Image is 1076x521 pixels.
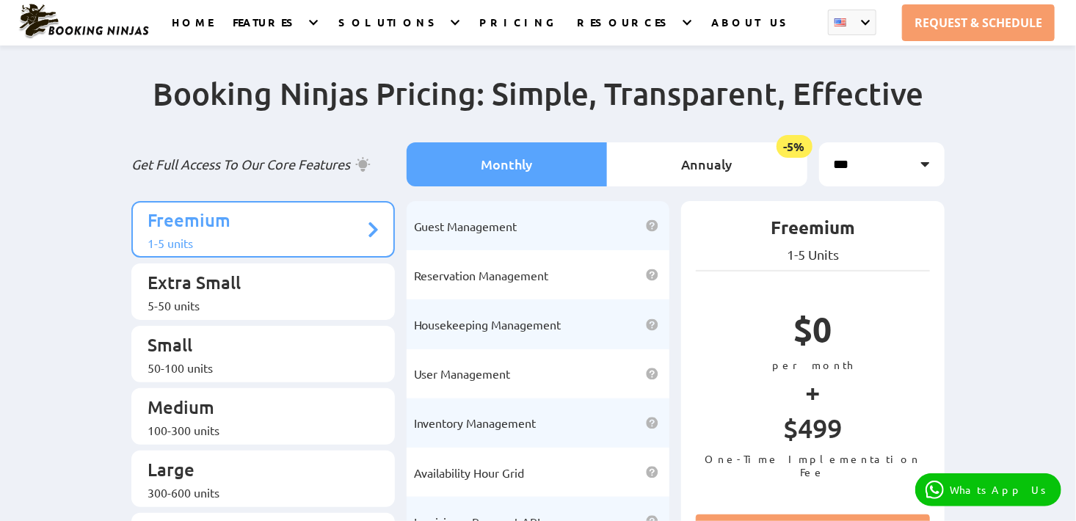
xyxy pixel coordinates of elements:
p: Medium [148,396,364,423]
p: 1-5 Units [696,247,930,263]
li: Monthly [407,142,607,186]
p: One-Time Implementation Fee [696,452,930,478]
p: $0 [696,307,930,358]
p: per month [696,358,930,371]
div: 5-50 units [148,298,364,313]
span: -5% [777,135,813,158]
span: Reservation Management [414,268,549,283]
a: FEATURES [233,15,299,45]
img: help icon [646,368,658,380]
p: Small [148,333,364,360]
p: + [696,371,930,412]
p: Freemium [696,216,930,247]
p: Extra Small [148,271,364,298]
p: Freemium [148,208,364,236]
li: Annualy [607,142,807,186]
h2: Booking Ninjas Pricing: Simple, Transparent, Effective [131,74,945,142]
span: Housekeeping Management [414,317,561,332]
p: Get Full Access To Our Core Features [131,156,395,173]
a: WhatsApp Us [915,473,1061,506]
span: Guest Management [414,219,517,233]
img: help icon [646,318,658,331]
p: Large [148,458,364,485]
div: 1-5 units [148,236,364,250]
img: help icon [646,466,658,478]
div: 100-300 units [148,423,364,437]
a: HOME [172,15,213,45]
div: 50-100 units [148,360,364,375]
a: RESOURCES [577,15,673,45]
img: help icon [646,219,658,232]
span: Availability Hour Grid [414,465,525,480]
div: 300-600 units [148,485,364,500]
a: ABOUT US [712,15,793,45]
img: help icon [646,417,658,429]
a: SOLUTIONS [338,15,441,45]
p: WhatsApp Us [950,484,1051,496]
a: PRICING [479,15,556,45]
img: help icon [646,269,658,281]
span: User Management [414,366,511,381]
span: Inventory Management [414,415,537,430]
p: $499 [696,412,930,452]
